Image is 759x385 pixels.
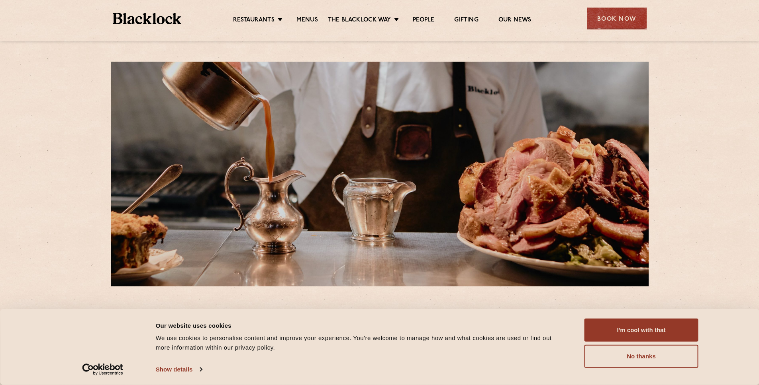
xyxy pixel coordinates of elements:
[584,319,698,342] button: I'm cool with that
[68,364,137,375] a: Usercentrics Cookiebot - opens in a new window
[413,16,434,25] a: People
[296,16,318,25] a: Menus
[156,333,567,352] div: We use cookies to personalise content and improve your experience. You're welcome to manage how a...
[498,16,531,25] a: Our News
[454,16,478,25] a: Gifting
[156,321,567,330] div: Our website uses cookies
[233,16,275,25] a: Restaurants
[584,345,698,368] button: No thanks
[328,16,391,25] a: The Blacklock Way
[587,8,647,29] div: Book Now
[156,364,202,375] a: Show details
[113,13,182,24] img: BL_Textured_Logo-footer-cropped.svg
